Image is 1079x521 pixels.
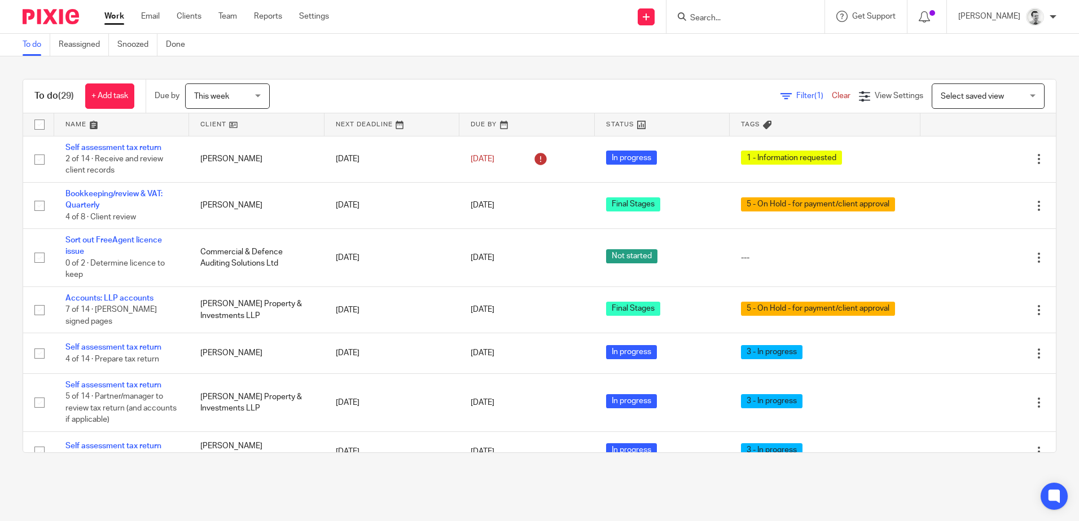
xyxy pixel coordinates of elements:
span: 5 - On Hold - for payment/client approval [741,197,895,211]
span: Final Stages [606,197,660,211]
span: In progress [606,151,657,165]
a: Self assessment tax return [65,381,161,389]
td: [DATE] [324,136,459,182]
span: In progress [606,443,657,457]
span: 0 of 2 · Determine licence to keep [65,259,165,279]
a: + Add task [85,83,134,109]
span: (29) [58,91,74,100]
span: In progress [606,345,657,359]
span: [DATE] [471,399,494,407]
span: [DATE] [471,254,494,262]
p: [PERSON_NAME] [958,11,1020,22]
a: Self assessment tax return [65,343,161,351]
a: Bookkeeping/review & VAT: Quarterly [65,190,163,209]
a: Self assessment tax return [65,144,161,152]
span: 3 - In progress [741,345,802,359]
h1: To do [34,90,74,102]
span: (1) [814,92,823,100]
a: Clear [832,92,850,100]
span: View Settings [875,92,923,100]
td: Commercial & Defence Auditing Solutions Ltd [189,229,324,287]
span: [DATE] [471,155,494,163]
td: [DATE] [324,286,459,333]
span: 3 - In progress [741,443,802,457]
a: Clients [177,11,201,22]
a: Self assessment tax return [65,442,161,450]
td: [PERSON_NAME] [189,182,324,228]
span: In progress [606,394,657,408]
a: Sort out FreeAgent licence issue [65,236,162,255]
td: [PERSON_NAME] [PERSON_NAME] [189,431,324,471]
span: 5 - On Hold - for payment/client approval [741,302,895,316]
a: Reassigned [59,34,109,56]
input: Search [689,14,791,24]
span: 7 of 14 · [PERSON_NAME] signed pages [65,306,157,326]
img: Pixie [23,9,79,24]
span: This week [194,92,229,100]
td: [DATE] [324,431,459,471]
span: [DATE] [471,306,494,314]
span: Select saved view [941,92,1004,100]
td: [DATE] [324,182,459,228]
td: [PERSON_NAME] Property & Investments LLP [189,286,324,333]
span: 1 - Information requested [741,151,842,165]
td: [PERSON_NAME] [189,333,324,373]
td: [DATE] [324,373,459,431]
a: Email [141,11,160,22]
a: Done [166,34,194,56]
span: 5 of 14 · Partner/manager to review tax return (and accounts if applicable) [65,392,177,423]
td: [DATE] [324,229,459,287]
span: 2 of 14 · Receive and review client records [65,155,163,175]
a: To do [23,34,50,56]
span: 4 of 8 · Client review [65,213,136,221]
span: Filter [796,92,832,100]
div: --- [741,252,909,263]
a: Reports [254,11,282,22]
span: Get Support [852,12,896,20]
img: Andy_2025.jpg [1026,8,1044,26]
a: Settings [299,11,329,22]
span: 3 - In progress [741,394,802,408]
span: [DATE] [471,202,494,210]
span: Not started [606,249,657,263]
a: Work [104,11,124,22]
span: Final Stages [606,302,660,316]
td: [DATE] [324,333,459,373]
span: [DATE] [471,448,494,456]
span: [DATE] [471,350,494,357]
span: Tags [741,121,760,127]
p: Due by [155,90,179,101]
a: Accounts: LLP accounts [65,294,153,302]
td: [PERSON_NAME] [189,136,324,182]
td: [PERSON_NAME] Property & Investments LLP [189,373,324,431]
span: 4 of 14 · Prepare tax return [65,355,159,363]
a: Snoozed [117,34,157,56]
a: Team [218,11,237,22]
